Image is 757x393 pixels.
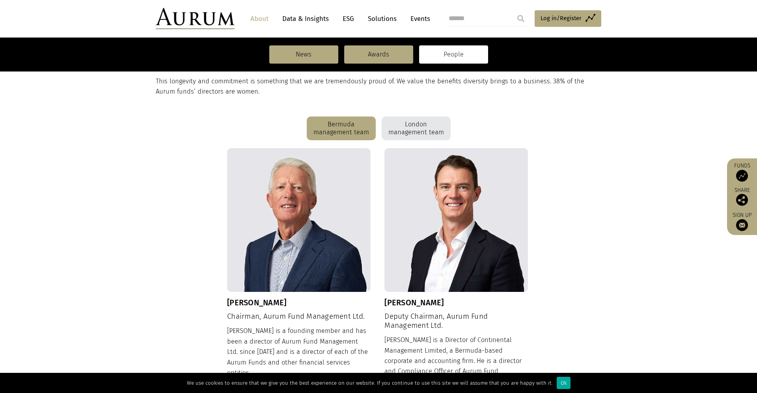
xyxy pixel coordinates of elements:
[736,170,748,182] img: Access Funds
[227,298,371,307] h3: [PERSON_NAME]
[736,219,748,231] img: Sign up to our newsletter
[156,8,235,29] img: Aurum
[384,298,528,307] h3: [PERSON_NAME]
[307,117,376,140] div: Bermuda management team
[731,162,753,182] a: Funds
[541,13,582,23] span: Log in/Register
[344,45,413,64] a: Awards
[557,377,571,389] div: Ok
[731,212,753,231] a: Sign up
[227,312,371,321] h4: Chairman, Aurum Fund Management Ltd.
[339,11,358,26] a: ESG
[535,10,601,27] a: Log in/Register
[513,11,529,26] input: Submit
[156,76,599,97] p: This longevity and commitment is something that we are tremendously proud of. We value the benefi...
[269,45,338,64] a: News
[731,188,753,206] div: Share
[227,326,371,392] div: [PERSON_NAME] is a founding member and has been a director of Aurum Fund Management Ltd. since [D...
[364,11,401,26] a: Solutions
[419,45,488,64] a: People
[382,117,451,140] div: London management team
[406,11,430,26] a: Events
[384,312,528,330] h4: Deputy Chairman, Aurum Fund Management Ltd.
[278,11,333,26] a: Data & Insights
[736,194,748,206] img: Share this post
[246,11,272,26] a: About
